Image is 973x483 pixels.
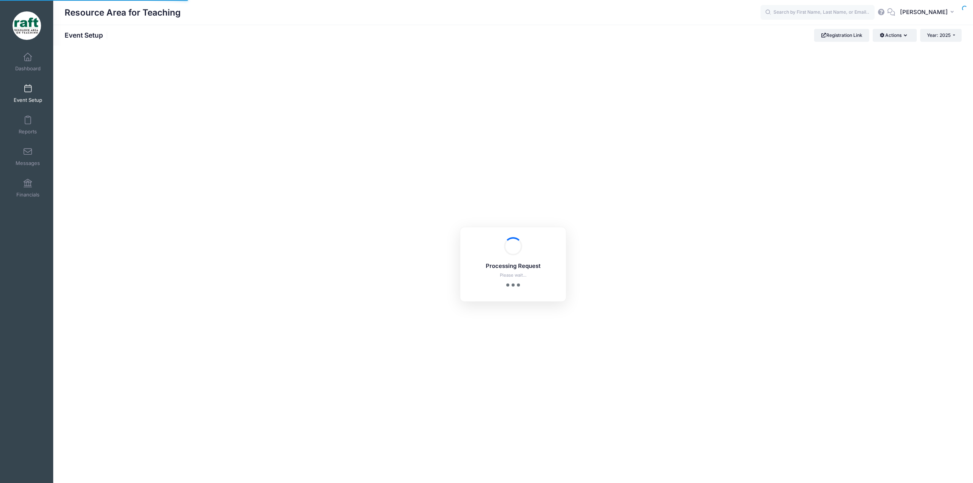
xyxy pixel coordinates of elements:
[10,49,46,75] a: Dashboard
[65,4,181,21] h1: Resource Area for Teaching
[895,4,962,21] button: [PERSON_NAME]
[65,31,109,39] h1: Event Setup
[470,263,556,270] h5: Processing Request
[15,65,41,72] span: Dashboard
[761,5,875,20] input: Search by First Name, Last Name, or Email...
[10,112,46,138] a: Reports
[920,29,962,42] button: Year: 2025
[10,175,46,201] a: Financials
[814,29,869,42] a: Registration Link
[19,128,37,135] span: Reports
[16,192,40,198] span: Financials
[10,80,46,107] a: Event Setup
[470,272,556,279] p: Please wait...
[873,29,916,42] button: Actions
[16,160,40,166] span: Messages
[927,32,951,38] span: Year: 2025
[900,8,948,16] span: [PERSON_NAME]
[10,143,46,170] a: Messages
[14,97,42,103] span: Event Setup
[13,11,41,40] img: Resource Area for Teaching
